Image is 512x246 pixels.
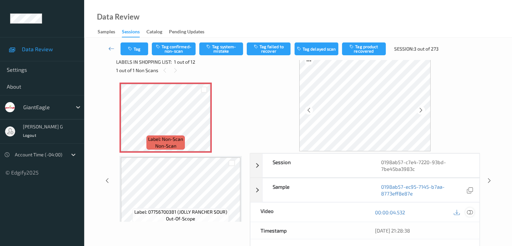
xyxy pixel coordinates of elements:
div: 1 out of 1 Non Scans [116,66,245,74]
span: Labels in shopping list: [116,59,172,65]
a: Samples [98,27,122,37]
span: 1 out of 12 [174,59,195,65]
div: Samples [98,28,115,37]
button: Tag system-mistake [199,42,243,55]
button: Tag confirmed-non-scan [152,42,196,55]
a: Pending Updates [169,27,211,37]
div: Data Review [97,13,139,20]
span: non-scan [155,143,176,149]
div: Timestamp [250,222,365,239]
div: Sessions [122,28,140,37]
button: Tag product recovered [342,42,386,55]
button: Tag [121,42,148,55]
a: Sessions [122,27,146,37]
div: Session [263,154,371,177]
div: Pending Updates [169,28,204,37]
span: Label: 07756700381 (JOLLY RANCHER SOUR) [134,209,227,215]
a: 0198ab57-ec95-7145-b7aa-8773eff8e87e [381,183,465,197]
div: Sample [263,178,371,202]
div: Video [250,203,365,222]
div: Sample0198ab57-ec95-7145-b7aa-8773eff8e87e [250,178,480,202]
div: [DATE] 21:28:38 [375,227,469,234]
a: Catalog [146,27,169,37]
span: 3 out of 273 [414,45,439,52]
div: Session0198ab57-c7e4-7220-93bd-7be45ba3983c [250,153,480,178]
span: Session: [394,45,414,52]
button: Tag delayed scan [295,42,338,55]
button: Tag failed to recover [247,42,291,55]
div: 0198ab57-c7e4-7220-93bd-7be45ba3983c [371,154,479,177]
a: 00:00:04.532 [375,209,405,216]
span: out-of-scope [166,215,195,222]
div: Catalog [146,28,162,37]
span: Label: Non-Scan [148,136,183,143]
